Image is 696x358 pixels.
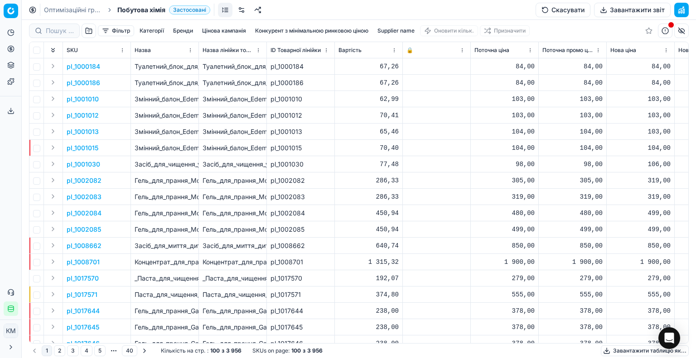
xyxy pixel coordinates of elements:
[67,78,100,87] p: pl_1000186
[135,192,195,201] p: Гель_для_прання_Moomin_Universal_900_мл
[67,306,100,315] p: pl_1017644
[271,306,331,315] div: pl_1017644
[542,241,603,250] div: 850,00
[67,323,99,332] button: pl_1017645
[474,339,535,348] div: 378,00
[4,324,18,338] span: КM
[203,192,263,201] div: Гель_для_прання_Moomin_Universal_900_мл
[610,160,671,169] div: 106,00
[222,347,224,354] strong: з
[610,241,671,250] div: 850,00
[29,344,150,357] nav: pagination
[610,339,671,348] div: 378,00
[48,158,58,169] button: Expand
[161,347,205,354] span: Кількість на стр.
[610,176,671,185] div: 319,00
[338,95,399,104] div: 62,99
[135,323,195,332] p: Гель_для_прання_Gama_Marseille_3_в_1,_1,98_л
[81,345,92,356] button: 4
[338,78,399,87] div: 67,26
[474,209,535,218] div: 480,00
[210,347,220,354] strong: 100
[542,192,603,201] div: 319,00
[610,258,671,267] div: 1 900,00
[67,176,101,185] button: pl_1002082
[271,192,331,201] div: pl_1002083
[271,47,321,54] span: ID Товарної лінійки
[203,274,263,283] div: _Паста_для_чищення_Scrub_Daddy_Tangerine_Clean_Paste_Універсальна_500_г
[135,241,195,250] p: Засіб_для_миття_дитячого_посуду_та_аксесуарів_Suavinex_2_шт._×_500_мл_(307918)
[307,347,323,354] strong: 3 956
[135,47,151,54] span: Назва
[29,345,40,356] button: Go to previous page
[610,306,671,315] div: 378,00
[610,209,671,218] div: 499,00
[203,339,263,348] div: Гель_для_прання_Gama_Original_3_в_1,_1,98_л
[117,5,165,14] span: Побутова хімія
[474,111,535,120] div: 103,00
[474,95,535,104] div: 103,00
[610,274,671,283] div: 279,00
[338,306,399,315] div: 238,00
[542,274,603,283] div: 279,00
[542,209,603,218] div: 480,00
[67,143,98,153] button: pl_1001015
[542,62,603,71] div: 84,00
[542,323,603,332] div: 378,00
[474,225,535,234] div: 499,00
[161,347,242,354] div: :
[44,5,102,14] a: Оптимізаційні групи
[271,95,331,104] div: pl_1001010
[122,345,137,356] button: 40
[338,111,399,120] div: 70,41
[474,78,535,87] div: 84,00
[4,324,18,338] button: КM
[610,225,671,234] div: 499,00
[98,25,134,36] button: Фільтр
[135,290,195,299] p: Паста_для_чищення_Scrub_Daddy_Power_Paste_Універсальна_+_губка_Scrub_Mommy_250_г
[474,160,535,169] div: 98,00
[542,225,603,234] div: 499,00
[48,77,58,88] button: Expand
[474,176,535,185] div: 305,00
[474,258,535,267] div: 1 900,00
[271,258,331,267] div: pl_1008701
[67,47,78,54] span: SKU
[67,258,100,267] button: pl_1008701
[67,274,99,283] button: pl_1017570
[271,160,331,169] div: pl_1001030
[135,258,195,267] p: Концентрат_для_прання_Sonett_рідкий_органічний_з_ефірною_олією_лаванди_5_л
[44,5,210,14] nav: breadcrumb
[203,78,263,87] div: Туалетний_блок_для_унітазу_Galax_Океанська_свіжість_110_г_(2_шт._х_55_г)
[48,224,58,234] button: Expand
[54,345,65,356] button: 2
[271,290,331,299] div: pl_1017571
[271,209,331,218] div: pl_1002084
[474,241,535,250] div: 850,00
[48,191,58,202] button: Expand
[67,95,99,104] button: pl_1001010
[610,323,671,332] div: 378,00
[203,160,263,169] div: Засіб_для_чищення_унітазу_Domestos_Zero_Limescale_антиналіт_і_антиіржа_аквамарин_750_мл
[67,127,99,136] button: pl_1001013
[474,192,535,201] div: 319,00
[338,62,399,71] div: 67,26
[542,143,603,153] div: 104,00
[67,345,79,356] button: 3
[338,323,399,332] div: 238,00
[169,25,197,36] button: Бренди
[139,345,150,356] button: Go to next page
[338,160,399,169] div: 77,48
[406,47,413,54] span: 🔒
[48,272,58,283] button: Expand
[203,127,263,136] div: Змінний_балон_Edem_home_Океанічна_свіжість_для_автоматичного_освіжувача_повітря_260_мл
[48,207,58,218] button: Expand
[338,339,399,348] div: 238,00
[48,289,58,300] button: Expand
[67,160,100,169] button: pl_1001030
[303,347,305,354] strong: з
[67,62,100,71] p: pl_1000184
[135,95,195,104] p: Змінний_балон_Edem_home_Лавандове_поле_для_автоматичного_освіжувача_повітря_260_мл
